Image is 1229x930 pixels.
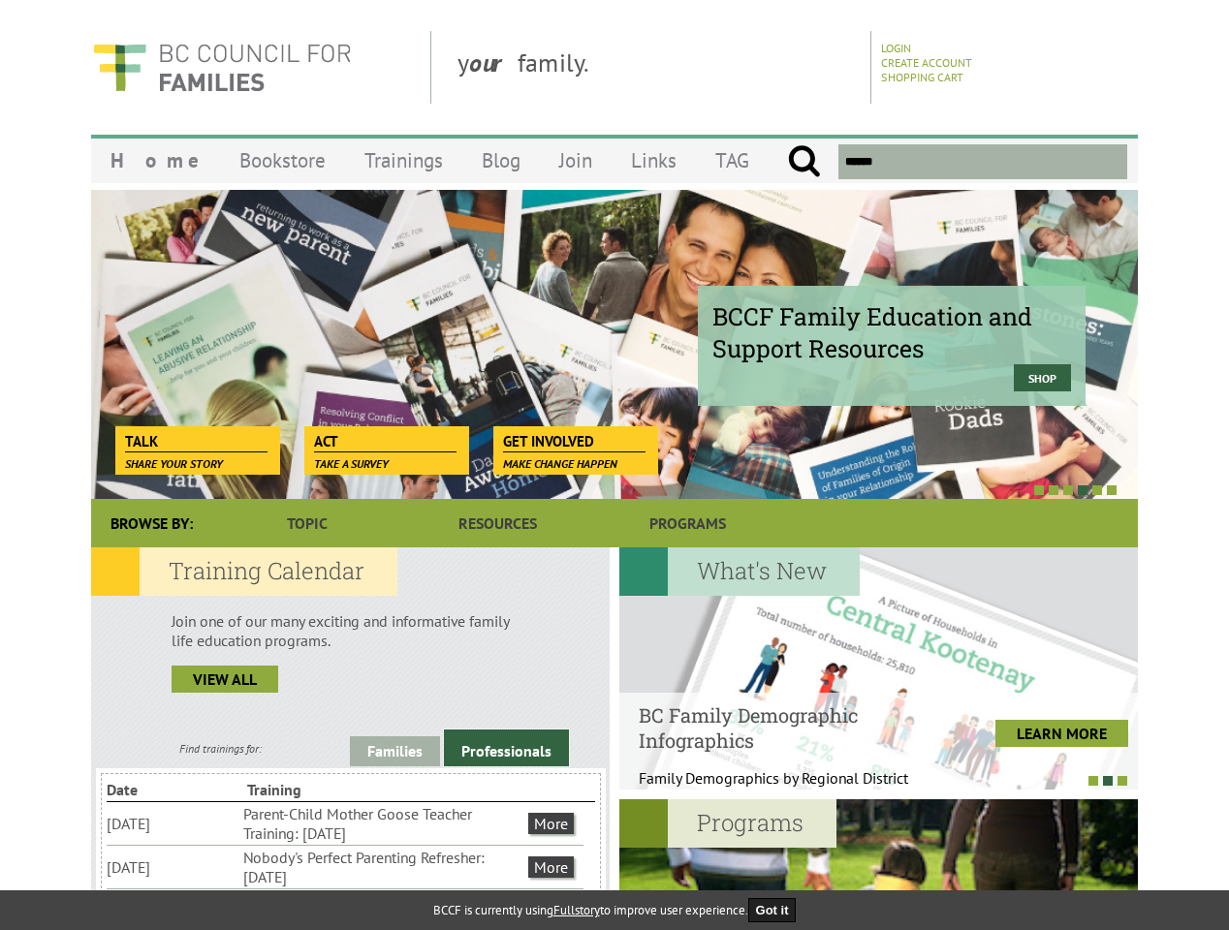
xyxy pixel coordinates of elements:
a: More [528,856,574,878]
h4: BC Family Demographic Infographics [639,702,929,753]
strong: our [469,46,518,78]
li: [DATE] [107,812,239,835]
p: Join one of our many exciting and informative family life education programs. [172,611,529,650]
div: Browse By: [91,499,212,547]
input: Submit [787,144,821,179]
li: Parent-Child Mother Goose Teacher Training: [DATE] [243,802,524,845]
a: Join [540,138,612,183]
h2: Programs [619,799,836,848]
span: BCCF Family Education and Support Resources [712,300,1071,364]
a: Professionals [444,729,569,766]
a: Fullstory [553,902,600,918]
div: y family. [442,31,871,104]
a: Create Account [881,55,972,70]
span: Take a survey [314,456,389,471]
a: Talk Share your story [115,426,277,453]
a: LEARN MORE [995,720,1128,747]
span: Talk [125,431,268,452]
a: Trainings [345,138,462,183]
li: Date [107,778,243,801]
a: Shop [1014,364,1071,391]
a: Bookstore [220,138,345,183]
a: Act Take a survey [304,426,466,453]
a: TAG [696,138,769,183]
div: Find trainings for: [91,741,350,756]
a: Login [881,41,911,55]
img: BC Council for FAMILIES [91,31,353,104]
a: view all [172,666,278,693]
li: Nobody's Perfect Parenting Refresher: [DATE] [243,846,524,888]
a: Shopping Cart [881,70,963,84]
span: Make change happen [503,456,617,471]
span: Act [314,431,457,452]
a: Resources [402,499,592,547]
li: Training [247,778,384,801]
a: More [528,813,574,834]
p: Family Demographics by Regional District Th... [639,768,929,807]
a: Blog [462,138,540,183]
h2: What's New [619,547,860,596]
a: Programs [593,499,783,547]
a: Get Involved Make change happen [493,426,655,453]
span: Share your story [125,456,223,471]
span: Get Involved [503,431,646,452]
a: Links [612,138,696,183]
a: Home [91,138,220,183]
li: [DATE] [107,855,239,879]
a: Topic [212,499,402,547]
button: Got it [748,898,797,922]
h2: Training Calendar [91,547,397,596]
a: Families [350,736,440,766]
